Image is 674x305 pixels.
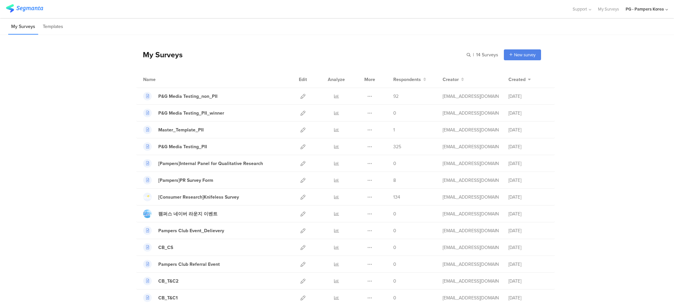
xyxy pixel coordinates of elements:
a: Pampers Club Referral Event [143,260,220,268]
div: Pampers Club Event_Delievery [158,227,224,234]
button: Respondents [393,76,426,83]
div: park.m.3@pg.com [443,210,499,217]
span: | [472,51,475,58]
span: 0 [393,261,396,268]
div: [DATE] [508,126,548,133]
a: 팸퍼스 네이버 라운지 이벤트 [143,209,218,218]
div: P&G Media Testing_PII_winner [158,110,224,117]
div: park.m.3@pg.com [443,244,499,251]
a: P&G Media Testing_PII_winner [143,109,224,117]
button: Creator [443,76,464,83]
img: segmanta logo [6,4,43,13]
div: [Pampers]Internal Panel for Qualitative Research [158,160,263,167]
span: 0 [393,227,396,234]
div: 팸퍼스 네이버 라운지 이벤트 [158,210,218,217]
li: Templates [40,19,66,35]
div: [Consumer Research]Knifeless Survey [158,194,239,201]
div: park.m.3@pg.com [443,93,499,100]
div: CB_T&C2 [158,278,178,285]
div: [DATE] [508,93,548,100]
div: park.m.3@pg.com [443,110,499,117]
span: Creator [443,76,459,83]
span: 0 [393,278,396,285]
span: 1 [393,126,395,133]
span: 0 [393,160,396,167]
a: P&G Media Testing_PII [143,142,207,151]
div: [DATE] [508,110,548,117]
div: [DATE] [508,160,548,167]
a: Pampers Club Event_Delievery [143,226,224,235]
div: [DATE] [508,261,548,268]
button: Created [508,76,531,83]
span: New survey [514,52,535,58]
div: [DATE] [508,143,548,150]
span: 14 Surveys [476,51,498,58]
span: 134 [393,194,400,201]
span: 0 [393,294,396,301]
a: CB_CS [143,243,173,252]
a: [Pampers]Internal Panel for Qualitative Research [143,159,263,168]
a: P&G Media Testing_non_PII [143,92,218,100]
div: My Surveys [136,49,183,60]
div: [DATE] [508,294,548,301]
div: More [363,71,377,88]
span: 325 [393,143,401,150]
li: My Surveys [8,19,38,35]
span: Respondents [393,76,421,83]
div: CB_T&C1 [158,294,178,301]
div: Edit [296,71,310,88]
div: P&G Media Testing_non_PII [158,93,218,100]
div: PG - Pampers Korea [626,6,664,12]
div: park.m.3@pg.com [443,177,499,184]
div: Analyze [326,71,346,88]
div: park.m.3@pg.com [443,278,499,285]
div: park.m.3@pg.com [443,160,499,167]
a: CB_T&C2 [143,277,178,285]
div: P&G Media Testing_PII [158,143,207,150]
a: Master_Template_PII [143,125,204,134]
div: park.m.3@pg.com [443,227,499,234]
div: [DATE] [508,278,548,285]
span: 0 [393,210,396,217]
span: Support [573,6,587,12]
span: 0 [393,244,396,251]
div: Master_Template_PII [158,126,204,133]
span: 92 [393,93,399,100]
div: [DATE] [508,177,548,184]
div: [DATE] [508,244,548,251]
div: park.m.3@pg.com [443,261,499,268]
a: CB_T&C1 [143,293,178,302]
div: CB_CS [158,244,173,251]
a: [Consumer Research]Knifeless Survey [143,193,239,201]
div: [DATE] [508,210,548,217]
div: park.m.3@pg.com [443,126,499,133]
span: 0 [393,110,396,117]
span: Created [508,76,526,83]
div: Pampers Club Referral Event [158,261,220,268]
span: 8 [393,177,396,184]
div: park.m.3@pg.com [443,143,499,150]
div: Name [143,76,183,83]
div: [DATE] [508,194,548,201]
div: park.m.3@pg.com [443,294,499,301]
div: [Pampers]PR Survey Form [158,177,213,184]
a: [Pampers]PR Survey Form [143,176,213,184]
div: [DATE] [508,227,548,234]
div: park.m.3@pg.com [443,194,499,201]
